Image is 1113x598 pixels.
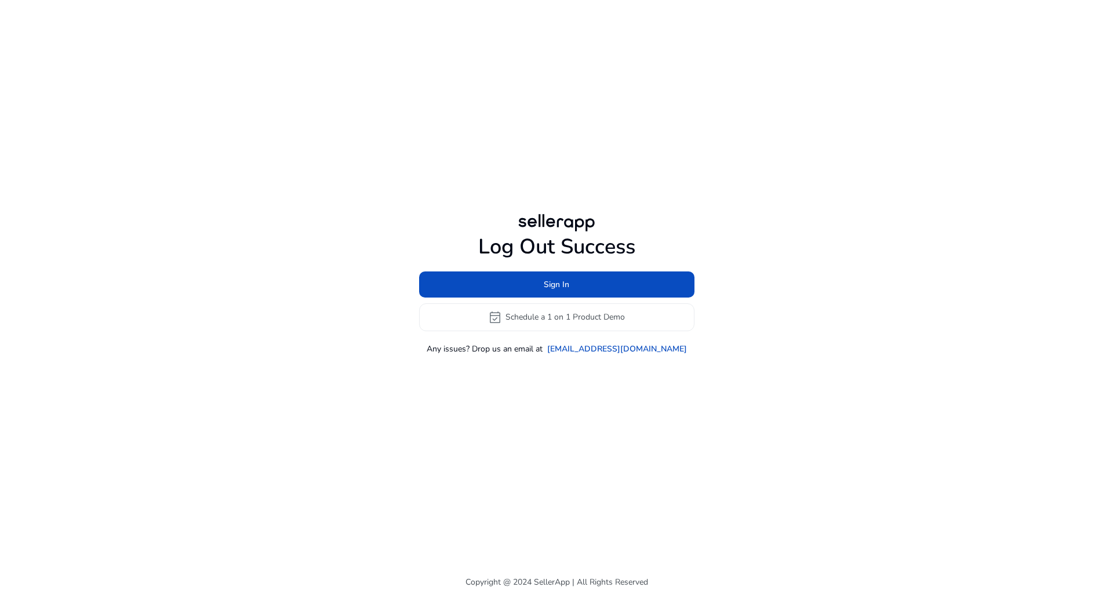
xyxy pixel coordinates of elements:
button: event_availableSchedule a 1 on 1 Product Demo [419,303,694,331]
span: Sign In [544,278,569,291]
h1: Log Out Success [419,234,694,259]
p: Any issues? Drop us an email at [427,343,543,355]
span: event_available [488,310,502,324]
button: Sign In [419,271,694,298]
a: [EMAIL_ADDRESS][DOMAIN_NAME] [547,343,687,355]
